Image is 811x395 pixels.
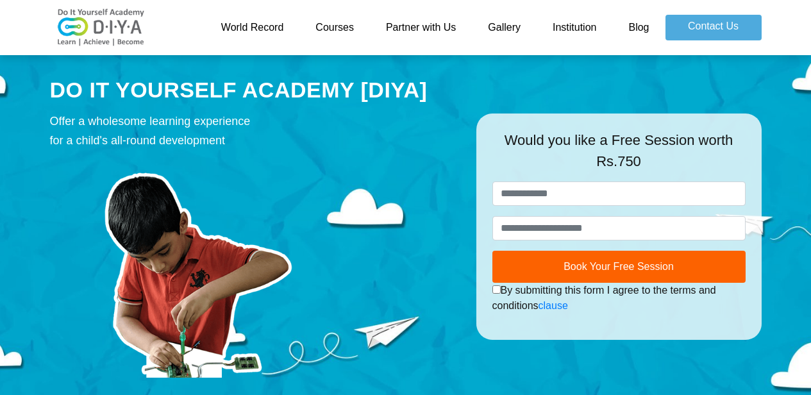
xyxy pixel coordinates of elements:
span: Book Your Free Session [564,261,674,272]
div: DO IT YOURSELF ACADEMY [DIYA] [50,75,457,106]
a: World Record [205,15,300,40]
div: Offer a wholesome learning experience for a child's all-round development [50,112,457,150]
div: Would you like a Free Session worth Rs.750 [492,130,746,181]
a: Institution [537,15,612,40]
a: Partner with Us [370,15,472,40]
a: Courses [299,15,370,40]
img: logo-v2.png [50,8,153,47]
a: clause [539,300,568,311]
a: Gallery [472,15,537,40]
a: Blog [612,15,665,40]
img: course-prod.png [50,156,345,378]
div: By submitting this form I agree to the terms and conditions [492,283,746,314]
a: Contact Us [665,15,762,40]
button: Book Your Free Session [492,251,746,283]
